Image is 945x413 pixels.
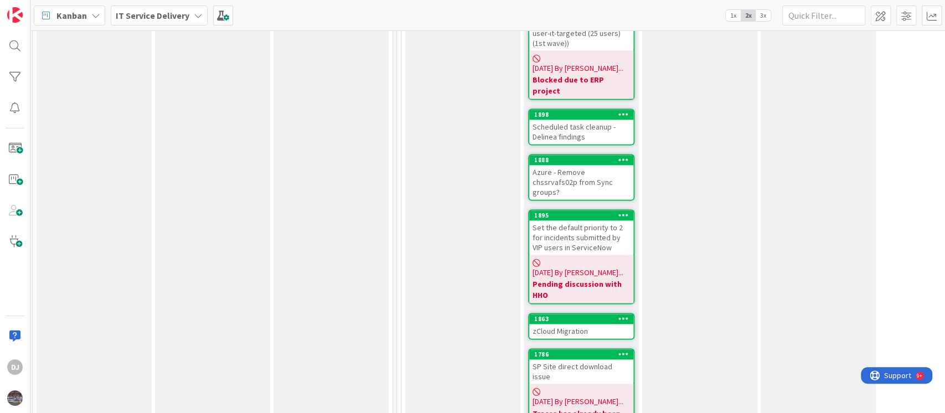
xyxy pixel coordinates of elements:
div: 9+ [56,4,61,13]
span: 3x [756,10,771,21]
a: 1863zCloud Migration [528,313,634,339]
div: 1863zCloud Migration [529,314,633,338]
div: 1786SP Site direct download issue [529,349,633,384]
div: 1895Set the default priority to 2 for incidents submitted by VIP users in ServiceNow [529,210,633,255]
a: 1898Scheduled task cleanup - Delinea findings [528,109,634,145]
div: DJ [7,359,23,375]
div: 1786 [529,349,633,359]
div: 1898 [534,111,633,118]
span: Support [23,2,50,15]
div: Set the default priority to 2 for incidents submitted by VIP users in ServiceNow [529,220,633,255]
div: 1863 [534,315,633,323]
span: Kanban [56,9,87,22]
b: Blocked due to ERP project [533,74,630,96]
b: IT Service Delivery [116,10,189,21]
div: zCloud Migration [529,324,633,338]
span: [DATE] By [PERSON_NAME]... [533,396,623,407]
span: [DATE] By [PERSON_NAME]... [533,63,623,74]
a: 1895Set the default priority to 2 for incidents submitted by VIP users in ServiceNow[DATE] By [PE... [528,209,634,304]
div: SP Site direct download issue [529,359,633,384]
div: 1898Scheduled task cleanup - Delinea findings [529,110,633,144]
img: avatar [7,390,23,406]
span: [DATE] By [PERSON_NAME]... [533,267,623,278]
div: 1888 [529,155,633,165]
div: 1895 [534,211,633,219]
div: 1786 [534,350,633,358]
a: 1888Azure - Remove chssrvafs02p from Sync groups? [528,154,634,200]
div: 1888 [534,156,633,164]
div: Azure - Remove chssrvafs02p from Sync groups? [529,165,633,199]
span: 2x [741,10,756,21]
b: Pending discussion with HHO [533,278,630,301]
div: Scheduled task cleanup - Delinea findings [529,120,633,144]
div: 1888Azure - Remove chssrvafs02p from Sync groups? [529,155,633,199]
div: 1895 [529,210,633,220]
img: Visit kanbanzone.com [7,7,23,23]
span: 1x [726,10,741,21]
div: 1863 [529,314,633,324]
div: 1898 [529,110,633,120]
input: Quick Filter... [782,6,865,25]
